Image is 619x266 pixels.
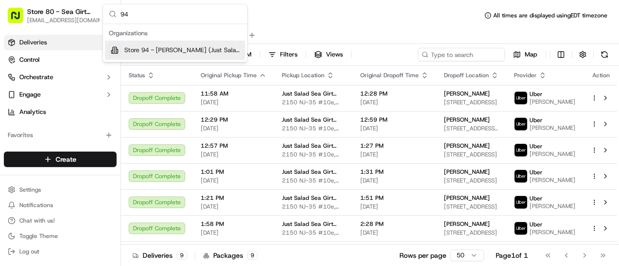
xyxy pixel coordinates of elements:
img: 1755196953914-cd9d9cba-b7f7-46ee-b6f5-75ff69acacf5 [20,92,38,110]
button: Engage [4,87,117,102]
div: 9 [177,251,187,260]
span: All times are displayed using EDT timezone [493,12,607,19]
span: Just Salad Sea Girt ([GEOGRAPHIC_DATA]) [282,142,345,150]
img: uber-new-logo.jpeg [515,170,527,182]
button: Settings [4,183,117,196]
span: 1:27 PM [360,142,428,150]
input: Got a question? Start typing here... [25,62,174,72]
button: Create [4,152,117,167]
span: 1:01 PM [201,168,266,176]
p: Welcome 👋 [10,39,176,54]
div: Start new chat [44,92,159,102]
span: Settings [19,186,41,194]
span: [PERSON_NAME] [530,176,575,184]
div: Deliveries [133,251,187,260]
span: [DATE] [201,203,266,210]
span: [PERSON_NAME] [530,202,575,210]
div: Organizations [105,26,245,41]
span: Uber [530,116,543,124]
span: 11:58 AM [201,90,266,98]
img: uber-new-logo.jpeg [515,196,527,209]
span: [DATE] [360,125,428,132]
button: Notifications [4,198,117,212]
button: [EMAIL_ADDRESS][DOMAIN_NAME] [27,16,109,24]
img: uber-new-logo.jpeg [515,144,527,156]
span: Create [56,154,76,164]
div: 9 [247,251,258,260]
span: [STREET_ADDRESS][PERSON_NAME] [444,125,499,132]
span: Uber [530,168,543,176]
div: Past conversations [10,126,65,133]
span: [STREET_ADDRESS] [444,203,499,210]
span: Chat with us! [19,217,55,224]
img: Jandy Espique [10,140,25,156]
span: [PERSON_NAME] [530,98,575,106]
span: Log out [19,248,39,255]
span: Orchestrate [19,73,53,82]
span: 2150 NJ-35 #10e, [GEOGRAPHIC_DATA], [GEOGRAPHIC_DATA] [282,177,345,184]
span: Uber [530,142,543,150]
span: 1:21 PM [201,194,266,202]
span: Just Salad Sea Girt ([GEOGRAPHIC_DATA]) [282,90,345,98]
img: Jandy Espique [10,167,25,182]
img: Nash [10,10,29,29]
span: [DATE] [201,98,266,106]
span: [PERSON_NAME] [444,220,490,228]
span: [DATE] [86,150,105,157]
span: [DATE] [201,177,266,184]
span: [DATE] [360,229,428,237]
button: Store 80 - Sea Girt ([GEOGRAPHIC_DATA]) (Just Salad) [27,7,99,16]
span: [PERSON_NAME] [30,176,78,183]
button: Store 80 - Sea Girt ([GEOGRAPHIC_DATA]) (Just Salad)[EMAIL_ADDRESS][DOMAIN_NAME] [4,4,100,27]
span: [STREET_ADDRESS] [444,151,499,158]
span: Original Dropoff Time [360,71,419,79]
a: Powered byPylon [68,194,117,202]
span: Pylon [96,195,117,202]
span: 2150 NJ-35 #10e, [GEOGRAPHIC_DATA], [GEOGRAPHIC_DATA] [282,125,345,132]
div: Page 1 of 1 [496,251,528,260]
div: We're available if you need us! [44,102,133,110]
button: Views [310,48,347,61]
span: 1:51 PM [360,194,428,202]
div: Packages [203,251,258,260]
button: Orchestrate [4,70,117,85]
img: uber-new-logo.jpeg [515,92,527,104]
span: Just Salad Sea Girt ([GEOGRAPHIC_DATA]) [282,168,345,176]
span: [PERSON_NAME] [30,150,78,157]
span: Original Pickup Time [201,71,257,79]
span: [DATE] [360,177,428,184]
span: [STREET_ADDRESS] [444,98,499,106]
span: [PERSON_NAME] [444,168,490,176]
span: Store 94 - [PERSON_NAME] (Just Salad) [124,46,241,55]
button: Filters [264,48,302,61]
span: 12:29 PM [201,116,266,124]
span: 2150 NJ-35 #10e, [GEOGRAPHIC_DATA], [GEOGRAPHIC_DATA] [282,229,345,237]
span: Status [129,71,145,79]
span: [DATE] [360,151,428,158]
span: 12:57 PM [201,142,266,150]
img: uber-new-logo.jpeg [515,222,527,235]
span: Control [19,56,40,64]
button: Start new chat [164,95,176,107]
span: 2150 NJ-35 #10e, [GEOGRAPHIC_DATA], [GEOGRAPHIC_DATA] [282,98,345,106]
p: Rows per page [399,251,446,260]
img: uber-new-logo.jpeg [515,118,527,130]
span: [PERSON_NAME] [444,116,490,124]
span: 2:28 PM [360,220,428,228]
span: Dropoff Location [444,71,489,79]
span: [PERSON_NAME] [530,124,575,132]
span: Analytics [19,108,46,116]
span: 1:58 PM [201,220,266,228]
span: Notifications [19,201,53,209]
span: Filters [280,50,297,59]
span: Uber [530,90,543,98]
button: Log out [4,245,117,258]
button: See all [150,124,176,135]
span: Just Salad Sea Girt ([GEOGRAPHIC_DATA]) [282,194,345,202]
span: [STREET_ADDRESS] [444,177,499,184]
span: [STREET_ADDRESS] [444,229,499,237]
a: Deliveries [4,35,117,50]
span: [DATE] [201,229,266,237]
div: Action [591,71,611,79]
button: Toggle Theme [4,229,117,243]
